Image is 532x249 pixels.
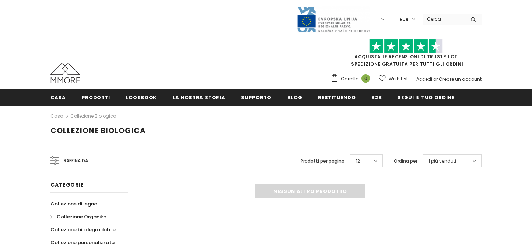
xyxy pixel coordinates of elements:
label: Prodotti per pagina [301,158,344,165]
label: Ordina per [394,158,417,165]
span: Segui il tuo ordine [398,94,454,101]
a: Javni Razpis [297,16,370,22]
a: Segui il tuo ordine [398,89,454,106]
span: 12 [356,158,360,165]
img: Casi MMORE [50,63,80,83]
span: Collezione biologica [50,125,146,136]
a: Collezione di legno [50,197,97,210]
a: Restituendo [318,89,356,106]
a: Lookbook [126,89,157,106]
span: EUR [400,16,409,23]
a: Casa [50,89,66,106]
span: B2B [371,94,382,101]
input: Search Site [423,14,465,24]
span: Collezione di legno [50,200,97,207]
span: Collezione personalizzata [50,239,115,246]
span: Categorie [50,181,84,189]
span: Prodotti [82,94,110,101]
img: Javni Razpis [297,6,370,33]
span: or [433,76,438,82]
a: supporto [241,89,271,106]
a: Collezione biodegradabile [50,223,116,236]
span: supporto [241,94,271,101]
a: Casa [50,112,63,121]
span: SPEDIZIONE GRATUITA PER TUTTI GLI ORDINI [330,42,482,67]
span: Raffina da [64,157,88,165]
span: Collezione Organika [57,213,106,220]
span: Restituendo [318,94,356,101]
a: Acquista le recensioni di TrustPilot [354,53,458,60]
a: Wish List [379,72,408,85]
a: Collezione personalizzata [50,236,115,249]
span: Collezione biodegradabile [50,226,116,233]
span: Lookbook [126,94,157,101]
a: B2B [371,89,382,106]
a: Collezione Organika [50,210,106,223]
span: Blog [287,94,302,101]
a: Prodotti [82,89,110,106]
span: Casa [50,94,66,101]
img: Fidati di Pilot Stars [369,39,443,53]
span: Wish List [389,75,408,83]
a: Creare un account [439,76,482,82]
a: Accedi [416,76,432,82]
a: Carrello 0 [330,73,374,84]
a: Collezione biologica [70,113,116,119]
span: La nostra storia [172,94,225,101]
span: 0 [361,74,370,83]
span: Carrello [341,75,358,83]
a: La nostra storia [172,89,225,106]
a: Blog [287,89,302,106]
span: I più venduti [429,158,456,165]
